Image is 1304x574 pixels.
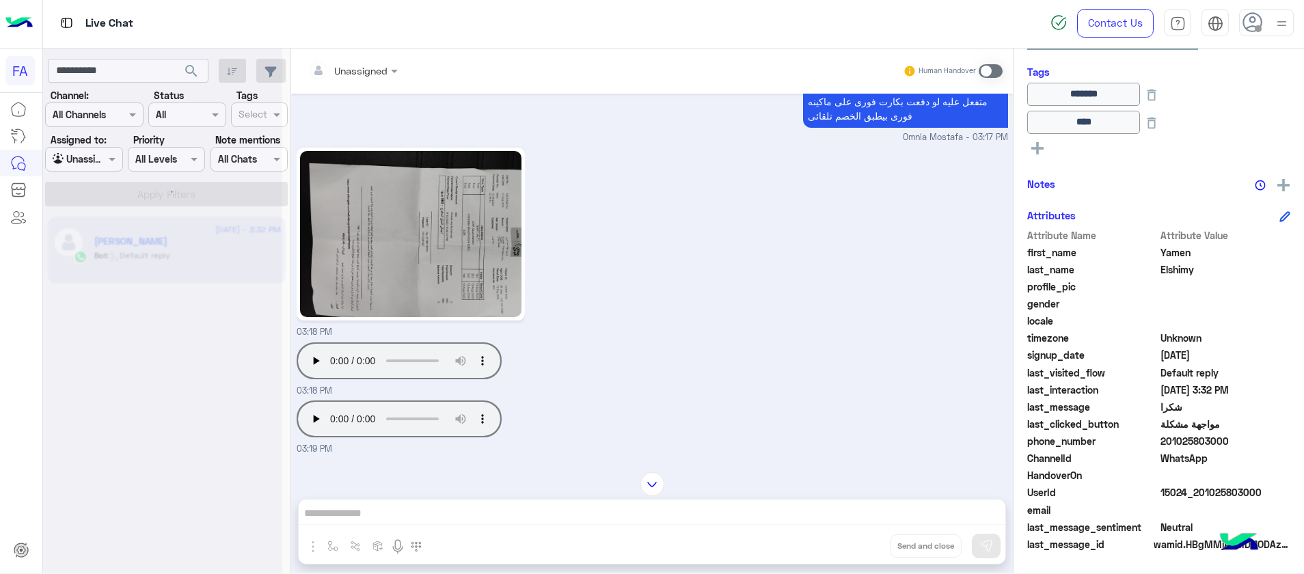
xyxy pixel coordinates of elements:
[1027,331,1158,345] span: timezone
[1170,16,1186,31] img: tab
[1027,434,1158,448] span: phone_number
[1027,520,1158,534] span: last_message_sentiment
[1027,209,1076,221] h6: Attributes
[1027,451,1158,465] span: ChannelId
[5,9,33,38] img: Logo
[919,66,976,77] small: Human Handover
[297,342,502,379] audio: Your browser does not support the audio tag.
[300,151,521,317] img: 1933832890787902.jpg
[1160,383,1291,397] span: 2025-08-16T12:32:18.978Z
[1164,9,1191,38] a: tab
[1027,178,1055,190] h6: Notes
[1160,400,1291,414] span: شكرا
[85,14,133,33] p: Live Chat
[640,472,664,496] img: scroll
[1160,245,1291,260] span: Yamen
[903,131,1008,144] span: Omnia Mostafa - 03:17 PM
[1027,348,1158,362] span: signup_date
[1160,520,1291,534] span: 0
[1027,417,1158,431] span: last_clicked_button
[1160,434,1291,448] span: 201025803000
[297,400,502,437] audio: Your browser does not support the audio tag.
[1160,451,1291,465] span: 2
[1160,297,1291,311] span: null
[1273,15,1290,32] img: profile
[1160,366,1291,380] span: Default reply
[1027,228,1158,243] span: Attribute Name
[1027,279,1158,294] span: profile_pic
[297,327,332,337] span: 03:18 PM
[1027,366,1158,380] span: last_visited_flow
[58,14,75,31] img: tab
[1050,14,1067,31] img: spinner
[1215,519,1263,567] img: hulul-logo.png
[1027,383,1158,397] span: last_interaction
[1027,400,1158,414] span: last_message
[1154,537,1290,551] span: wamid.HBgMMjAxMDI1ODAzMDAwFQIAEhggMEVFRDQ4NzY4NzMzQjQxRTE5NzM0RTc2RkNFQjE5Q0YA
[1160,348,1291,362] span: 2025-07-16T15:03:03.49Z
[1255,180,1266,191] img: notes
[1160,485,1291,500] span: 15024_201025803000
[1277,179,1290,191] img: add
[297,385,332,396] span: 03:18 PM
[1160,331,1291,345] span: Unknown
[1160,417,1291,431] span: مواجهة مشكلة
[1160,262,1291,277] span: Elshimy
[1027,503,1158,517] span: email
[1027,485,1158,500] span: UserId
[1027,262,1158,277] span: last_name
[1160,468,1291,482] span: null
[890,534,962,558] button: Send and close
[1208,16,1223,31] img: tab
[1027,66,1290,78] h6: Tags
[236,107,267,124] div: Select
[1160,228,1291,243] span: Attribute Value
[1027,297,1158,311] span: gender
[1027,314,1158,328] span: locale
[150,180,174,204] div: loading...
[1027,245,1158,260] span: first_name
[1027,537,1151,551] span: last_message_id
[803,61,1008,128] p: 16/8/2025, 3:17 PM
[1160,503,1291,517] span: null
[1027,468,1158,482] span: HandoverOn
[1160,314,1291,328] span: null
[5,56,35,85] div: FA
[1077,9,1154,38] a: Contact Us
[297,443,332,454] span: 03:19 PM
